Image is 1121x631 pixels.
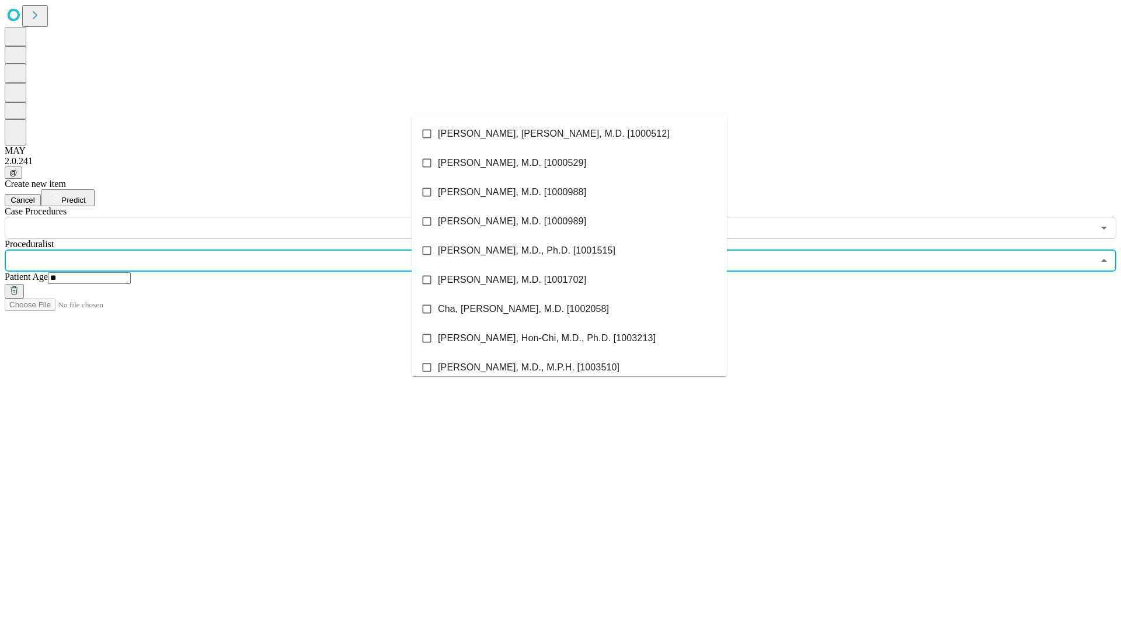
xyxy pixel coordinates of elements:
[5,156,1116,167] div: 2.0.241
[438,360,619,375] span: [PERSON_NAME], M.D., M.P.H. [1003510]
[438,331,656,345] span: [PERSON_NAME], Hon-Chi, M.D., Ph.D. [1003213]
[438,214,586,228] span: [PERSON_NAME], M.D. [1000989]
[5,194,41,206] button: Cancel
[1096,220,1112,236] button: Open
[438,156,586,170] span: [PERSON_NAME], M.D. [1000529]
[438,244,615,258] span: [PERSON_NAME], M.D., Ph.D. [1001515]
[438,273,586,287] span: [PERSON_NAME], M.D. [1001702]
[438,302,609,316] span: Cha, [PERSON_NAME], M.D. [1002058]
[5,179,66,189] span: Create new item
[5,239,54,249] span: Proceduralist
[5,167,22,179] button: @
[41,189,95,206] button: Predict
[5,206,67,216] span: Scheduled Procedure
[9,168,18,177] span: @
[11,196,35,204] span: Cancel
[1096,252,1112,269] button: Close
[438,185,586,199] span: [PERSON_NAME], M.D. [1000988]
[438,127,670,141] span: [PERSON_NAME], [PERSON_NAME], M.D. [1000512]
[61,196,85,204] span: Predict
[5,272,48,282] span: Patient Age
[5,145,1116,156] div: MAY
